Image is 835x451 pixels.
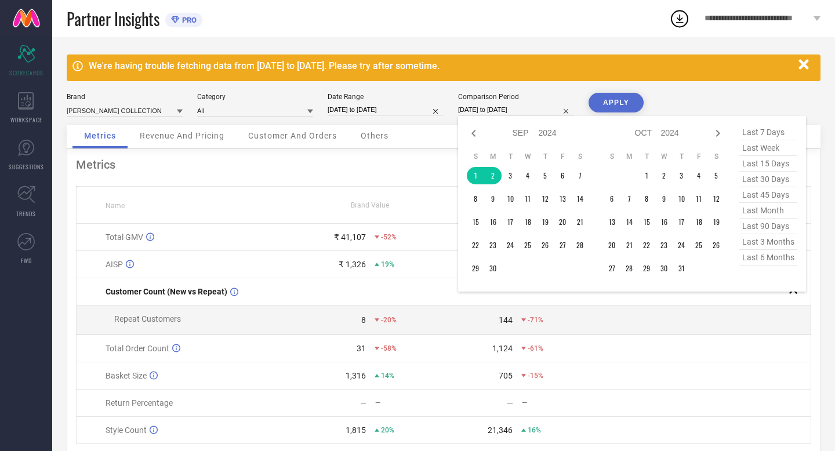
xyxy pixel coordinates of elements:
[638,237,655,254] td: Tue Oct 22 2024
[554,213,571,231] td: Fri Sep 20 2024
[690,190,707,208] td: Fri Oct 11 2024
[739,219,797,234] span: last 90 days
[114,314,181,323] span: Repeat Customers
[528,426,541,434] span: 16%
[673,167,690,184] td: Thu Oct 03 2024
[519,152,536,161] th: Wednesday
[467,190,484,208] td: Sun Sep 08 2024
[655,213,673,231] td: Wed Oct 16 2024
[603,190,620,208] td: Sun Oct 06 2024
[739,140,797,156] span: last week
[339,260,366,269] div: ₹ 1,326
[673,213,690,231] td: Thu Oct 17 2024
[328,104,444,116] input: Select date range
[361,131,389,140] span: Others
[502,167,519,184] td: Tue Sep 03 2024
[502,237,519,254] td: Tue Sep 24 2024
[655,260,673,277] td: Wed Oct 30 2024
[620,190,638,208] td: Mon Oct 07 2024
[361,315,366,325] div: 8
[140,131,224,140] span: Revenue And Pricing
[571,152,589,161] th: Saturday
[375,399,443,407] div: —
[536,237,554,254] td: Thu Sep 26 2024
[603,213,620,231] td: Sun Oct 13 2024
[357,344,366,353] div: 31
[620,260,638,277] td: Mon Oct 28 2024
[536,152,554,161] th: Thursday
[67,93,183,101] div: Brand
[554,190,571,208] td: Fri Sep 13 2024
[603,237,620,254] td: Sun Oct 20 2024
[655,190,673,208] td: Wed Oct 09 2024
[484,237,502,254] td: Mon Sep 23 2024
[655,237,673,254] td: Wed Oct 23 2024
[638,152,655,161] th: Tuesday
[467,260,484,277] td: Sun Sep 29 2024
[522,399,590,407] div: —
[571,237,589,254] td: Sat Sep 28 2024
[690,167,707,184] td: Fri Oct 04 2024
[528,372,543,380] span: -15%
[334,232,366,242] div: ₹ 41,107
[638,167,655,184] td: Tue Oct 01 2024
[673,152,690,161] th: Thursday
[739,187,797,203] span: last 45 days
[76,158,811,172] div: Metrics
[669,8,690,29] div: Open download list
[673,190,690,208] td: Thu Oct 10 2024
[739,234,797,250] span: last 3 months
[84,131,116,140] span: Metrics
[467,213,484,231] td: Sun Sep 15 2024
[571,190,589,208] td: Sat Sep 14 2024
[467,167,484,184] td: Sun Sep 01 2024
[502,190,519,208] td: Tue Sep 10 2024
[711,126,725,140] div: Next month
[467,152,484,161] th: Sunday
[106,371,147,380] span: Basket Size
[673,260,690,277] td: Thu Oct 31 2024
[10,115,42,124] span: WORKSPACE
[346,371,366,380] div: 1,316
[519,213,536,231] td: Wed Sep 18 2024
[603,152,620,161] th: Sunday
[458,93,574,101] div: Comparison Period
[655,167,673,184] td: Wed Oct 02 2024
[638,213,655,231] td: Tue Oct 15 2024
[620,152,638,161] th: Monday
[179,16,197,24] span: PRO
[739,156,797,172] span: last 15 days
[707,152,725,161] th: Saturday
[458,104,574,116] input: Select comparison period
[67,7,159,31] span: Partner Insights
[467,126,481,140] div: Previous month
[484,152,502,161] th: Monday
[536,190,554,208] td: Thu Sep 12 2024
[9,162,44,171] span: SUGGESTIONS
[351,201,389,209] span: Brand Value
[16,209,36,218] span: TRENDS
[484,167,502,184] td: Mon Sep 02 2024
[739,250,797,265] span: last 6 months
[519,237,536,254] td: Wed Sep 25 2024
[492,344,513,353] div: 1,124
[554,167,571,184] td: Fri Sep 06 2024
[499,315,513,325] div: 144
[507,398,513,408] div: —
[603,260,620,277] td: Sun Oct 27 2024
[106,344,169,353] span: Total Order Count
[197,93,313,101] div: Category
[381,344,397,352] span: -58%
[536,167,554,184] td: Thu Sep 05 2024
[554,152,571,161] th: Friday
[707,237,725,254] td: Sat Oct 26 2024
[106,287,227,296] span: Customer Count (New vs Repeat)
[381,316,397,324] span: -20%
[655,152,673,161] th: Wednesday
[484,190,502,208] td: Mon Sep 09 2024
[360,398,366,408] div: —
[528,316,543,324] span: -71%
[620,237,638,254] td: Mon Oct 21 2024
[502,213,519,231] td: Tue Sep 17 2024
[589,93,644,112] button: APPLY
